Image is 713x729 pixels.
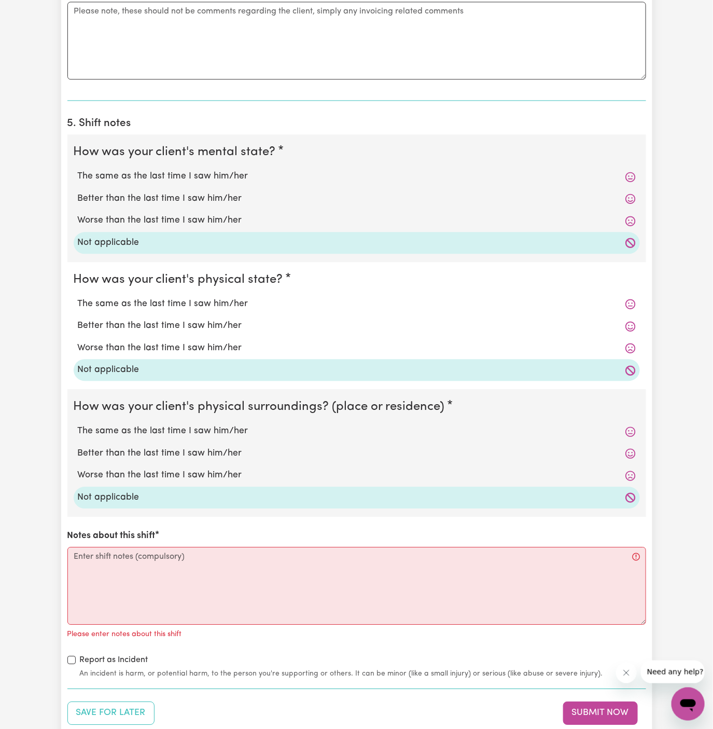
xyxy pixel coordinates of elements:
label: Notes about this shift [67,529,156,543]
iframe: Close message [616,663,637,683]
iframe: Button to launch messaging window [672,687,705,721]
label: Not applicable [78,491,636,504]
label: Worse than the last time I saw him/her [78,469,636,482]
iframe: Message from company [641,661,705,683]
label: Worse than the last time I saw him/her [78,341,636,355]
h2: 5. Shift notes [67,117,646,130]
label: Worse than the last time I saw him/her [78,214,636,227]
p: Please enter notes about this shift [67,629,182,640]
button: Save your job report [67,702,155,724]
label: Better than the last time I saw him/her [78,192,636,205]
label: The same as the last time I saw him/her [78,170,636,183]
button: Submit your job report [563,702,638,724]
label: The same as the last time I saw him/her [78,297,636,311]
legend: How was your client's mental state? [74,143,280,161]
legend: How was your client's physical state? [74,270,287,289]
label: The same as the last time I saw him/her [78,424,636,438]
label: Not applicable [78,236,636,250]
label: Better than the last time I saw him/her [78,319,636,333]
label: Not applicable [78,363,636,377]
small: An incident is harm, or potential harm, to the person you're supporting or others. It can be mino... [80,668,646,679]
label: Better than the last time I saw him/her [78,447,636,460]
label: Report as Incident [80,654,148,666]
legend: How was your client's physical surroundings? (place or residence) [74,397,449,416]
